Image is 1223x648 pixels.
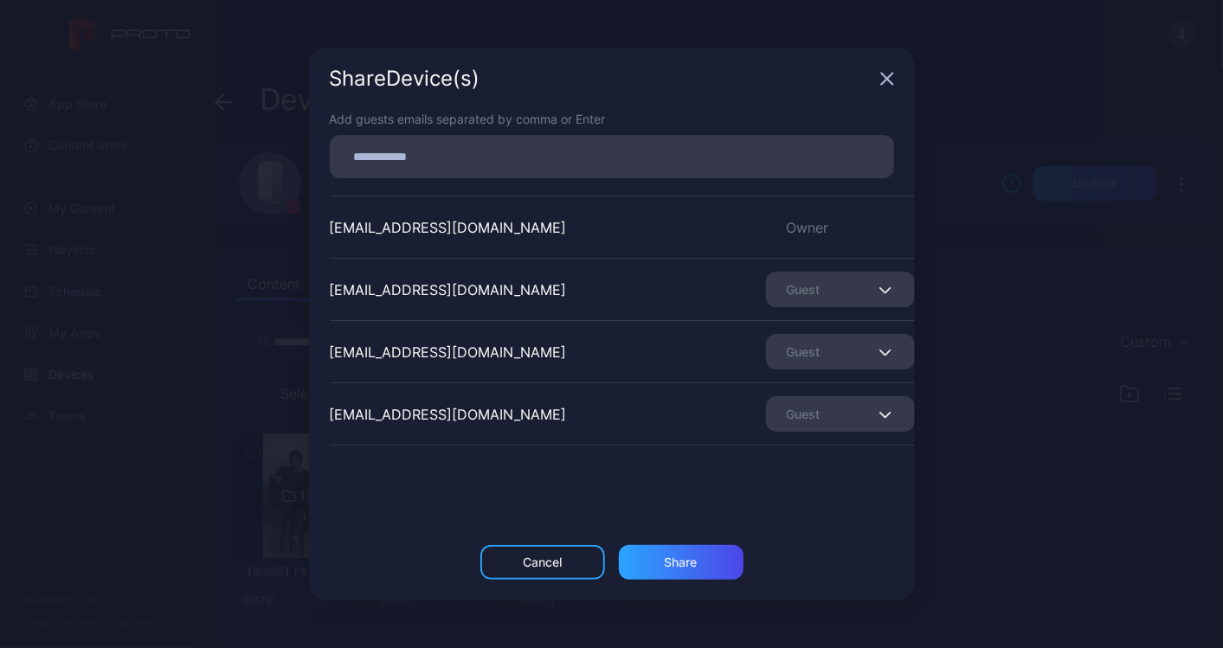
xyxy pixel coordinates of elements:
[330,279,567,300] div: [EMAIL_ADDRESS][DOMAIN_NAME]
[766,334,915,369] button: Guest
[330,68,873,89] div: Share Device (s)
[523,555,562,569] div: Cancel
[665,555,698,569] div: Share
[330,404,567,425] div: [EMAIL_ADDRESS][DOMAIN_NAME]
[330,110,894,128] div: Add guests emails separated by comma or Enter
[766,272,915,307] button: Guest
[766,396,915,432] button: Guest
[619,545,743,580] button: Share
[330,217,567,238] div: [EMAIL_ADDRESS][DOMAIN_NAME]
[480,545,605,580] button: Cancel
[766,217,915,238] div: Owner
[330,342,567,362] div: [EMAIL_ADDRESS][DOMAIN_NAME]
